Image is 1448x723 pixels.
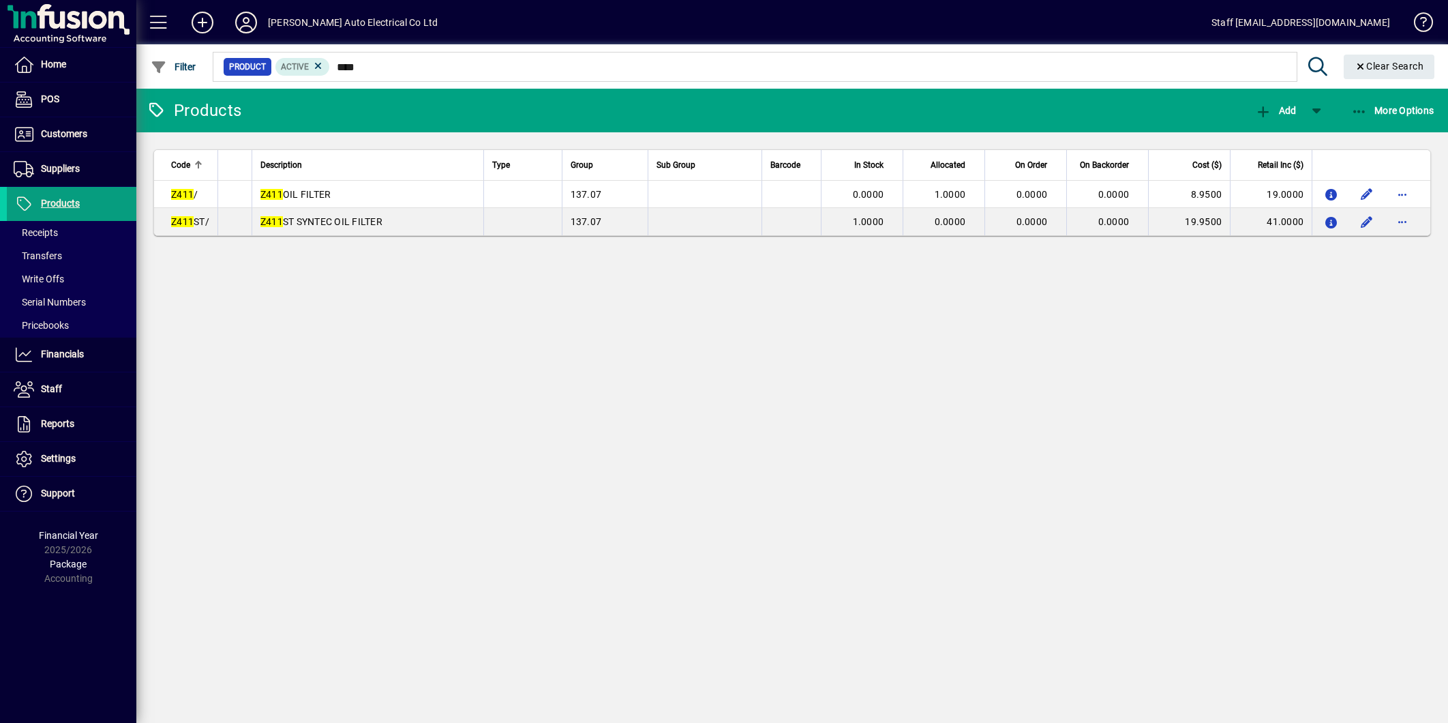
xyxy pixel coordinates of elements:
[1348,98,1438,123] button: More Options
[14,227,58,238] span: Receipts
[50,559,87,570] span: Package
[171,216,209,227] span: ST/
[260,189,331,200] span: OIL FILTER
[41,128,87,139] span: Customers
[1075,158,1141,173] div: On Backorder
[7,221,136,244] a: Receipts
[935,216,966,227] span: 0.0000
[260,158,475,173] div: Description
[41,163,80,174] span: Suppliers
[41,383,62,394] span: Staff
[1230,181,1312,208] td: 19.0000
[7,314,136,337] a: Pricebooks
[571,216,602,227] span: 137.07
[993,158,1059,173] div: On Order
[911,158,978,173] div: Allocated
[853,189,884,200] span: 0.0000
[224,10,268,35] button: Profile
[657,158,695,173] span: Sub Group
[171,158,190,173] span: Code
[1255,105,1296,116] span: Add
[260,216,283,227] em: Z411
[171,158,209,173] div: Code
[1404,3,1431,47] a: Knowledge Base
[171,189,194,200] em: Z411
[492,158,510,173] span: Type
[41,418,74,429] span: Reports
[229,60,266,74] span: Product
[1356,183,1378,205] button: Edit
[41,198,80,209] span: Products
[1192,158,1222,173] span: Cost ($)
[1355,61,1424,72] span: Clear Search
[1080,158,1129,173] span: On Backorder
[7,442,136,476] a: Settings
[7,372,136,407] a: Staff
[41,488,75,499] span: Support
[171,216,194,227] em: Z411
[7,152,136,186] a: Suppliers
[268,12,438,33] div: [PERSON_NAME] Auto Electrical Co Ltd
[41,453,76,464] span: Settings
[1148,208,1230,235] td: 19.9500
[1258,158,1303,173] span: Retail Inc ($)
[1148,181,1230,208] td: 8.9500
[260,158,302,173] span: Description
[281,62,309,72] span: Active
[935,189,966,200] span: 1.0000
[853,216,884,227] span: 1.0000
[1391,183,1413,205] button: More options
[147,55,200,79] button: Filter
[770,158,800,173] span: Barcode
[7,267,136,291] a: Write Offs
[14,320,69,331] span: Pricebooks
[7,83,136,117] a: POS
[854,158,884,173] span: In Stock
[275,58,330,76] mat-chip: Activation Status: Active
[260,189,283,200] em: Z411
[181,10,224,35] button: Add
[1391,211,1413,233] button: More options
[1098,189,1130,200] span: 0.0000
[1016,216,1048,227] span: 0.0000
[7,291,136,314] a: Serial Numbers
[14,250,62,261] span: Transfers
[14,274,64,284] span: Write Offs
[41,93,59,104] span: POS
[770,158,813,173] div: Barcode
[14,297,86,308] span: Serial Numbers
[7,477,136,511] a: Support
[39,530,98,541] span: Financial Year
[1016,189,1048,200] span: 0.0000
[492,158,554,173] div: Type
[1252,98,1299,123] button: Add
[260,216,382,227] span: ST SYNTEC OIL FILTER
[41,59,66,70] span: Home
[571,158,593,173] span: Group
[571,189,602,200] span: 137.07
[1344,55,1435,79] button: Clear
[7,338,136,372] a: Financials
[7,117,136,151] a: Customers
[931,158,965,173] span: Allocated
[1015,158,1047,173] span: On Order
[147,100,241,121] div: Products
[830,158,896,173] div: In Stock
[571,158,640,173] div: Group
[7,407,136,441] a: Reports
[1356,211,1378,233] button: Edit
[657,158,753,173] div: Sub Group
[1098,216,1130,227] span: 0.0000
[7,48,136,82] a: Home
[171,189,198,200] span: /
[1351,105,1434,116] span: More Options
[41,349,84,359] span: Financials
[1230,208,1312,235] td: 41.0000
[7,244,136,267] a: Transfers
[151,61,196,72] span: Filter
[1211,12,1390,33] div: Staff [EMAIL_ADDRESS][DOMAIN_NAME]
